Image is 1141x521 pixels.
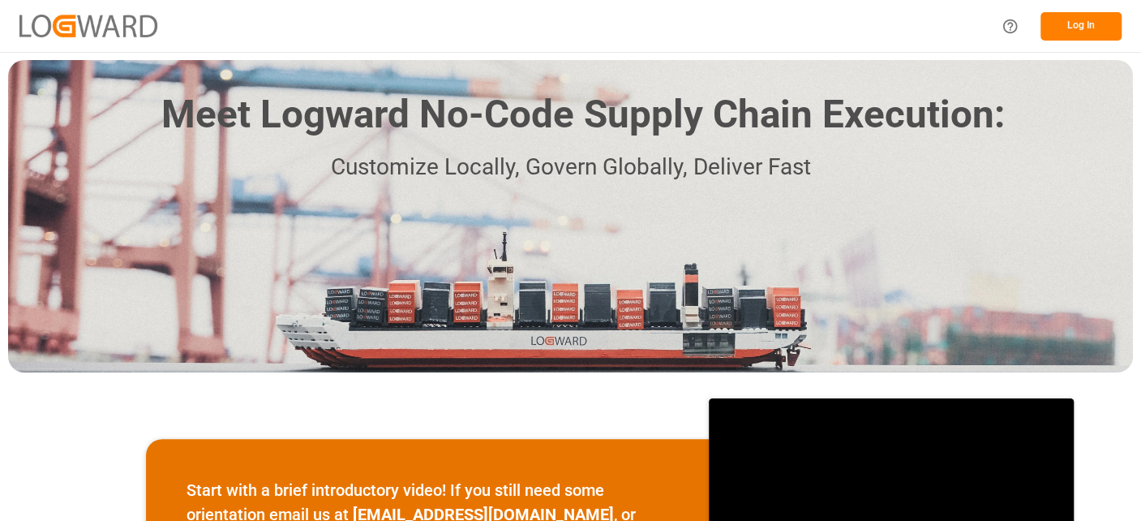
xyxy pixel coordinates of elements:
h1: Meet Logward No-Code Supply Chain Execution: [161,86,1005,144]
button: Log In [1040,12,1122,41]
p: Customize Locally, Govern Globally, Deliver Fast [137,149,1005,186]
button: Help Center [992,8,1028,45]
img: Logward_new_orange.png [19,15,157,37]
